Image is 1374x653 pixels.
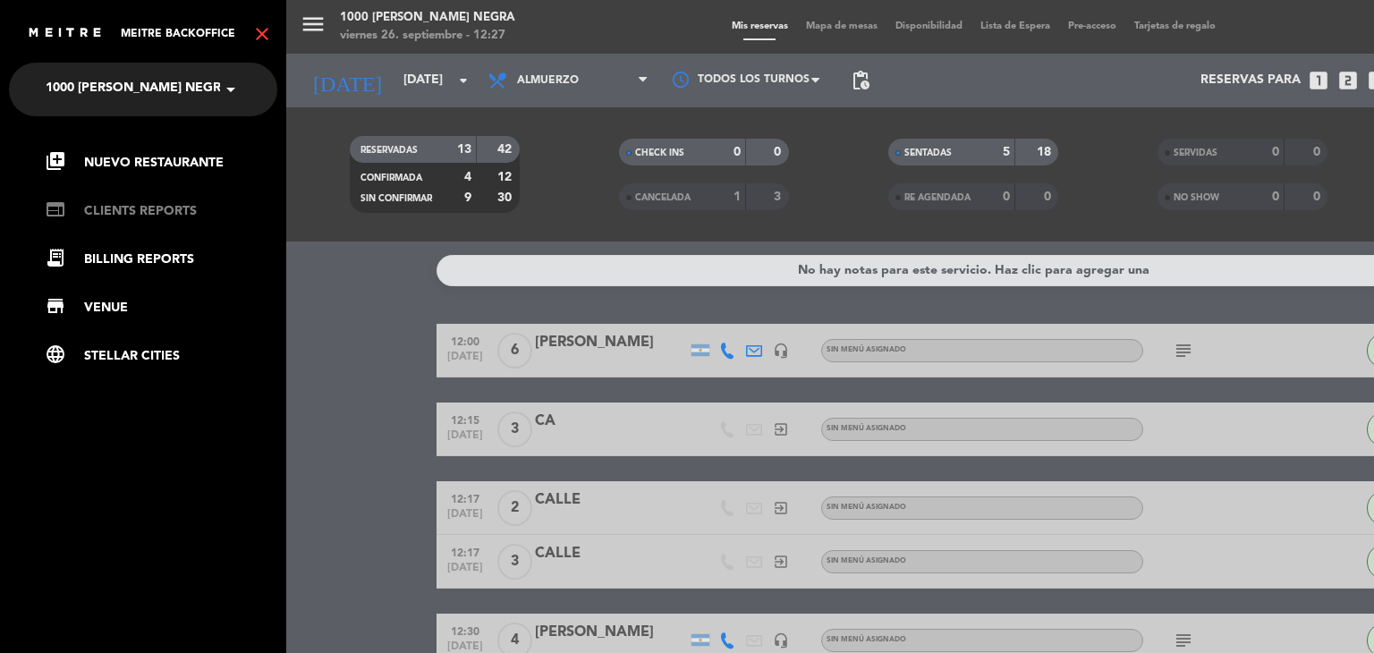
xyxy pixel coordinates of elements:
[251,23,273,45] i: close
[27,27,103,40] img: MEITRE
[45,295,66,317] i: store
[45,200,277,222] a: webCLIENTS REPORTS
[46,71,230,108] span: 1000 [PERSON_NAME] Negra
[45,152,277,174] a: Nuevo Restaurante
[45,297,277,318] a: storeVENUE
[45,345,277,367] a: Stellar cities
[121,28,235,40] span: Meitre backoffice
[45,247,66,268] i: receipt_long
[45,150,66,172] i: library_add
[45,249,277,270] a: receipt_longBILLING REPORTS
[45,199,66,220] i: web
[45,343,66,365] i: language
